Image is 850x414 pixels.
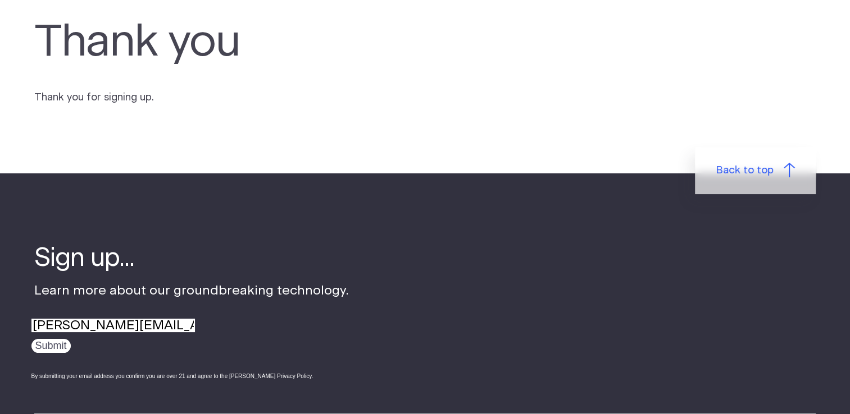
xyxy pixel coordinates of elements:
[31,339,71,353] input: Submit
[31,372,349,380] div: By submitting your email address you confirm you are over 21 and agree to the [PERSON_NAME] Priva...
[34,92,154,103] span: Thank you for signing up.
[34,241,349,276] h4: Sign up...
[695,147,816,194] a: Back to top
[34,241,349,391] div: Learn more about our groundbreaking technology.
[34,17,502,68] h1: Thank you
[716,163,774,178] span: Back to top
